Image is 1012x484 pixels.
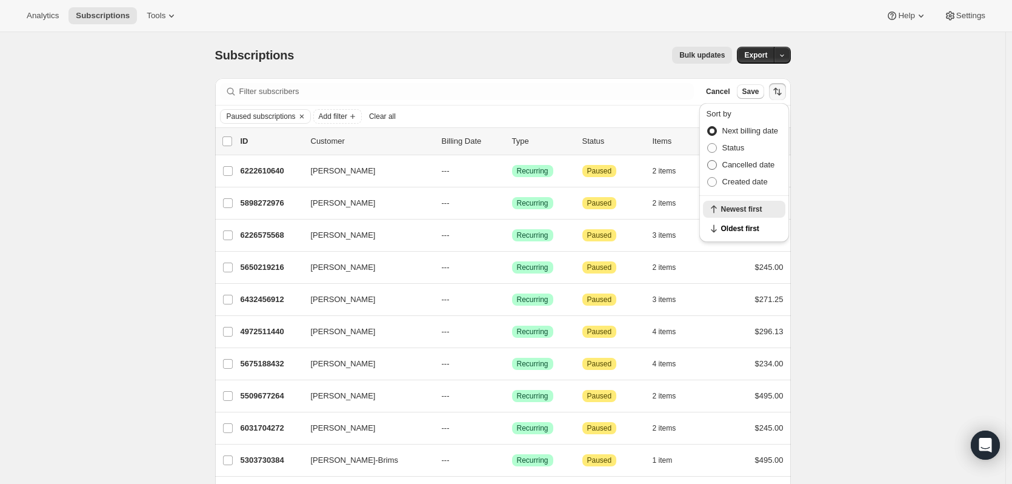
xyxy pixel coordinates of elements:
button: 4 items [653,355,690,372]
span: --- [442,327,450,336]
span: Paused [587,295,612,304]
button: Subscriptions [68,7,137,24]
span: [PERSON_NAME] [311,326,376,338]
span: Created date [722,177,768,186]
span: Analytics [27,11,59,21]
div: Items [653,135,713,147]
span: Bulk updates [679,50,725,60]
button: 3 items [653,291,690,308]
button: Clear all [364,109,401,124]
button: 2 items [653,388,690,405]
span: Recurring [517,423,548,433]
p: 5650219216 [241,261,301,274]
span: Paused [587,166,612,176]
span: Help [898,11,914,21]
button: Bulk updates [672,47,732,64]
span: --- [442,295,450,304]
span: 1 item [653,455,673,465]
p: 5898272976 [241,197,301,209]
div: 5303730384[PERSON_NAME]-Brims---SuccessRecurringAttentionPaused1 item$495.00 [241,452,784,469]
button: Tools [139,7,185,24]
div: 5650219216[PERSON_NAME]---SuccessRecurringAttentionPaused2 items$245.00 [241,259,784,276]
button: 2 items [653,195,690,212]
span: Cancel [706,87,730,96]
p: ID [241,135,301,147]
span: Tools [147,11,165,21]
button: Sort the results [769,83,786,100]
span: Paused [587,263,612,272]
button: Save [737,84,764,99]
span: Paused [587,455,612,465]
span: 2 items [653,166,676,176]
span: --- [442,391,450,400]
span: Recurring [517,391,548,401]
span: 3 items [653,295,676,304]
span: Recurring [517,455,548,465]
span: Subscriptions [215,49,295,62]
p: Billing Date [442,135,502,147]
span: Paused [587,198,612,208]
button: [PERSON_NAME] [304,226,425,245]
span: [PERSON_NAME] [311,165,376,177]
span: Paused [587,423,612,433]
span: Recurring [517,263,548,272]
p: 5675188432 [241,358,301,370]
span: $495.00 [755,455,784,465]
span: 2 items [653,263,676,272]
span: Save [742,87,759,96]
span: Recurring [517,166,548,176]
span: Oldest first [721,224,778,234]
p: 6226575568 [241,229,301,241]
div: 6432456912[PERSON_NAME]---SuccessRecurringAttentionPaused3 items$271.25 [241,291,784,308]
div: Open Intercom Messenger [971,431,1000,460]
span: Sort by [707,109,731,118]
span: Next billing date [722,126,779,135]
span: [PERSON_NAME]-Brims [311,454,398,466]
span: Export [744,50,767,60]
span: [PERSON_NAME] [311,294,376,306]
span: --- [442,198,450,207]
span: $234.00 [755,359,784,368]
span: $245.00 [755,263,784,272]
span: Cancelled date [722,160,775,169]
span: [PERSON_NAME] [311,422,376,434]
button: 1 item [653,452,686,469]
span: Recurring [517,295,548,304]
button: Settings [937,7,993,24]
span: [PERSON_NAME] [311,229,376,241]
button: Cancel [701,84,734,99]
button: [PERSON_NAME] [304,161,425,181]
button: [PERSON_NAME]-Brims [304,451,425,470]
span: Status [722,143,745,152]
div: 6222610640[PERSON_NAME]---SuccessRecurringAttentionPaused2 items$275.00 [241,163,784,180]
button: Paused subscriptions [221,110,296,123]
span: Recurring [517,198,548,208]
span: --- [442,166,450,175]
span: Paused [587,359,612,369]
p: 6432456912 [241,294,301,306]
div: 5509677264[PERSON_NAME]---SuccessRecurringAttentionPaused2 items$495.00 [241,388,784,405]
input: Filter subscribers [239,83,694,100]
button: Newest first [703,201,785,218]
button: 2 items [653,259,690,276]
span: [PERSON_NAME] [311,261,376,274]
span: 4 items [653,327,676,337]
p: 5303730384 [241,454,301,466]
span: $495.00 [755,391,784,400]
span: --- [442,359,450,368]
span: Add filter [319,112,347,121]
p: 4972511440 [241,326,301,338]
span: Paused [587,391,612,401]
p: 5509677264 [241,390,301,402]
button: Help [879,7,934,24]
span: --- [442,423,450,432]
button: 3 items [653,227,690,244]
button: 4 items [653,323,690,340]
p: Customer [311,135,432,147]
span: [PERSON_NAME] [311,358,376,370]
span: 4 items [653,359,676,369]
button: Analytics [19,7,66,24]
button: Add filter [313,109,362,124]
div: 6226575568[PERSON_NAME]---SuccessRecurringAttentionPaused3 items$222.50 [241,227,784,244]
span: $245.00 [755,423,784,432]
